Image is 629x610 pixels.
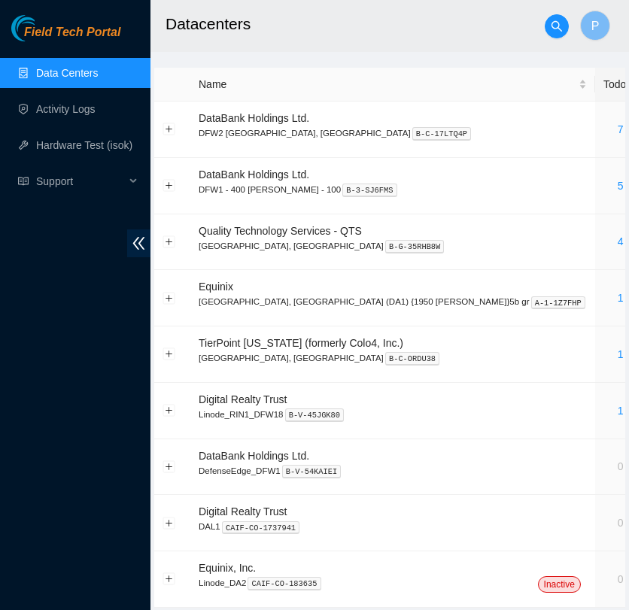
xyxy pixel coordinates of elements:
[199,126,587,140] p: DFW2 [GEOGRAPHIC_DATA], [GEOGRAPHIC_DATA]
[618,573,624,585] a: 0
[163,235,175,247] button: Expand row
[11,27,120,47] a: Akamai TechnologiesField Tech Portal
[545,14,569,38] button: search
[591,17,600,35] span: P
[580,11,610,41] button: P
[618,180,624,192] a: 5
[199,225,362,237] span: Quality Technology Services - QTS
[618,460,624,472] a: 0
[531,296,585,310] kbd: A-1-1Z7FHP
[385,240,445,253] kbd: B-G-35RHB8W
[18,176,29,187] span: read
[385,352,439,366] kbd: B-C-ORDU38
[342,184,397,197] kbd: B-3-SJ6FMS
[545,20,568,32] span: search
[127,229,150,257] span: double-left
[618,348,624,360] a: 1
[199,239,587,253] p: [GEOGRAPHIC_DATA], [GEOGRAPHIC_DATA]
[199,183,587,196] p: DFW1 - 400 [PERSON_NAME] - 100
[36,103,96,115] a: Activity Logs
[199,168,309,181] span: DataBank Holdings Ltd.
[163,180,175,192] button: Expand row
[199,393,287,405] span: Digital Realty Trust
[199,281,233,293] span: Equinix
[163,460,175,472] button: Expand row
[618,517,624,529] a: 0
[199,408,587,421] p: Linode_RIN1_DFW18
[199,450,309,462] span: DataBank Holdings Ltd.
[36,67,98,79] a: Data Centers
[163,123,175,135] button: Expand row
[618,292,624,304] a: 1
[618,405,624,417] a: 1
[199,295,587,308] p: [GEOGRAPHIC_DATA], [GEOGRAPHIC_DATA] (DA1) {1950 [PERSON_NAME]}5b gr
[199,576,587,590] p: Linode_DA2
[36,166,125,196] span: Support
[285,408,345,422] kbd: B-V-45JGK80
[163,292,175,304] button: Expand row
[248,577,321,590] kbd: CAIF-CO-183635
[199,562,256,574] span: Equinix, Inc.
[222,521,299,535] kbd: CAIF-CO-1737941
[199,520,587,533] p: DAL1
[199,337,403,349] span: TierPoint [US_STATE] (formerly Colo4, Inc.)
[199,112,309,124] span: DataBank Holdings Ltd.
[163,573,175,585] button: Expand row
[163,517,175,529] button: Expand row
[199,464,587,478] p: DefenseEdge_DFW1
[199,351,587,365] p: [GEOGRAPHIC_DATA], [GEOGRAPHIC_DATA]
[11,15,76,41] img: Akamai Technologies
[24,26,120,40] span: Field Tech Portal
[163,348,175,360] button: Expand row
[412,127,472,141] kbd: B-C-17LTQ4P
[538,576,581,593] span: Inactive
[163,405,175,417] button: Expand row
[199,505,287,517] span: Digital Realty Trust
[36,139,132,151] a: Hardware Test (isok)
[618,235,624,247] a: 4
[618,123,624,135] a: 7
[282,465,342,478] kbd: B-V-54KAIEI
